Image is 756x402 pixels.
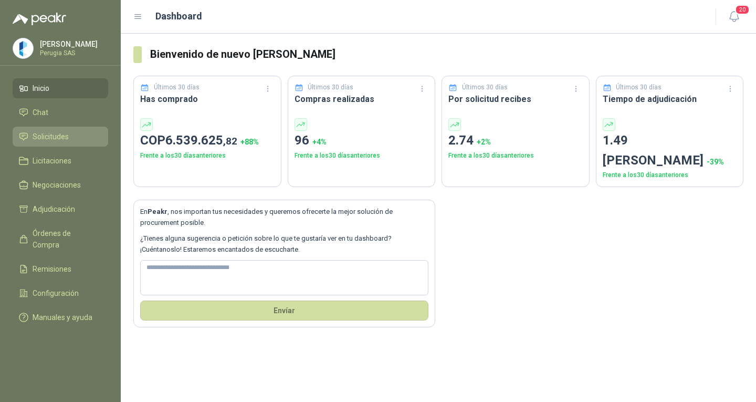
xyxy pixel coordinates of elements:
span: Inicio [33,83,49,94]
span: + 4 % [312,138,327,146]
span: -39 % [707,158,724,166]
p: Frente a los 30 días anteriores [448,151,583,161]
p: En , nos importan tus necesidades y queremos ofrecerte la mejor solución de procurement posible. [140,207,428,228]
a: Solicitudes [13,127,108,147]
p: 2.74 [448,131,583,151]
b: Peakr [148,208,167,215]
img: Logo peakr [13,13,66,25]
span: Remisiones [33,263,71,275]
span: + 2 % [477,138,491,146]
p: ¿Tienes alguna sugerencia o petición sobre lo que te gustaría ver en tu dashboard? ¡Cuéntanoslo! ... [140,233,428,255]
span: Adjudicación [33,203,75,215]
span: 6.539.625 [165,133,237,148]
span: Negociaciones [33,179,81,191]
span: Licitaciones [33,155,71,167]
h3: Has comprado [140,92,275,106]
p: Frente a los 30 días anteriores [295,151,429,161]
button: Envíar [140,301,428,321]
span: Chat [33,107,48,118]
p: [PERSON_NAME] [40,40,106,48]
button: 20 [724,7,743,26]
a: Remisiones [13,259,108,279]
a: Licitaciones [13,151,108,171]
span: Configuración [33,287,79,299]
span: 20 [735,5,750,15]
h3: Compras realizadas [295,92,429,106]
h3: Por solicitud recibes [448,92,583,106]
h1: Dashboard [155,9,202,24]
a: Adjudicación [13,199,108,219]
span: + 88 % [240,138,259,146]
a: Inicio [13,78,108,98]
p: Frente a los 30 días anteriores [140,151,275,161]
span: Manuales y ayuda [33,312,92,323]
p: Perugia SAS [40,50,106,56]
a: Manuales y ayuda [13,307,108,327]
span: ,82 [223,135,237,147]
p: 1.49 [PERSON_NAME] [603,131,737,170]
img: Company Logo [13,38,33,58]
a: Órdenes de Compra [13,223,108,255]
p: Últimos 30 días [308,83,353,92]
p: 96 [295,131,429,151]
a: Chat [13,102,108,122]
a: Negociaciones [13,175,108,195]
h3: Tiempo de adjudicación [603,92,737,106]
p: Últimos 30 días [154,83,199,92]
p: Últimos 30 días [616,83,661,92]
h3: Bienvenido de nuevo [PERSON_NAME] [150,46,743,63]
p: COP [140,131,275,151]
span: Solicitudes [33,131,69,142]
span: Órdenes de Compra [33,228,98,251]
p: Frente a los 30 días anteriores [603,170,737,180]
a: Configuración [13,283,108,303]
p: Últimos 30 días [462,83,508,92]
